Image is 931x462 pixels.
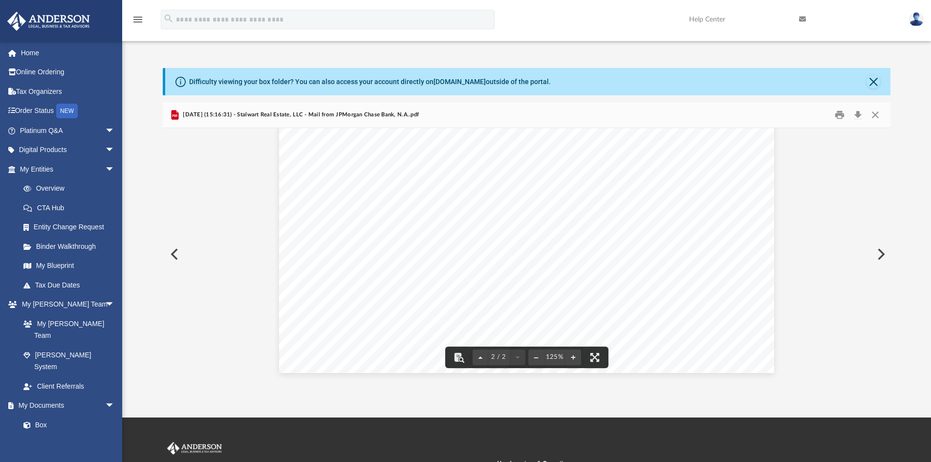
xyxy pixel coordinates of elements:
span: [DATE] (15:16:31) - Stalwart Real Estate, LLC - Mail from JPMorgan Chase Bank, N.A..pdf [181,110,419,119]
button: Toggle findbar [448,347,470,368]
span: arrow_drop_down [105,159,125,179]
span: 2 / 2 [488,354,510,360]
a: Overview [14,179,130,198]
button: Close [866,75,880,88]
div: NEW [56,104,78,118]
button: Previous page [473,347,488,368]
span: arrow_drop_down [105,295,125,315]
a: Entity Change Request [14,218,130,237]
a: My Documentsarrow_drop_down [7,396,125,416]
a: Client Referrals [14,376,125,396]
a: My Entitiesarrow_drop_down [7,159,130,179]
a: [DOMAIN_NAME] [433,78,486,86]
div: Preview [163,102,891,380]
img: User Pic [909,12,924,26]
div: Document Viewer [163,128,891,380]
div: File preview [163,128,891,380]
img: Anderson Advisors Platinum Portal [4,12,93,31]
div: Difficulty viewing your box folder? You can also access your account directly on outside of the p... [189,77,551,87]
i: menu [132,14,144,25]
a: Box [14,415,120,435]
button: Previous File [163,241,184,268]
a: My [PERSON_NAME] Team [14,314,120,345]
a: Order StatusNEW [7,101,130,121]
button: Next File [869,241,891,268]
a: Platinum Q&Aarrow_drop_down [7,121,130,140]
img: Anderson Advisors Platinum Portal [165,442,224,455]
a: [PERSON_NAME] System [14,345,125,376]
button: Close [866,108,884,123]
a: Digital Productsarrow_drop_down [7,140,130,160]
button: Print [830,108,849,123]
a: Tax Organizers [7,82,130,101]
button: Download [849,108,866,123]
a: My [PERSON_NAME] Teamarrow_drop_down [7,295,125,314]
div: Current zoom level [544,354,565,360]
a: Binder Walkthrough [14,237,130,256]
a: menu [132,19,144,25]
a: Online Ordering [7,63,130,82]
button: Enter fullscreen [584,347,606,368]
a: My Blueprint [14,256,125,276]
button: Zoom out [528,347,544,368]
span: arrow_drop_down [105,140,125,160]
i: search [163,13,174,24]
span: arrow_drop_down [105,396,125,416]
span: arrow_drop_down [105,121,125,141]
a: CTA Hub [14,198,130,218]
a: Tax Due Dates [14,275,130,295]
button: Zoom in [565,347,581,368]
a: Home [7,43,130,63]
button: 2 / 2 [488,347,510,368]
